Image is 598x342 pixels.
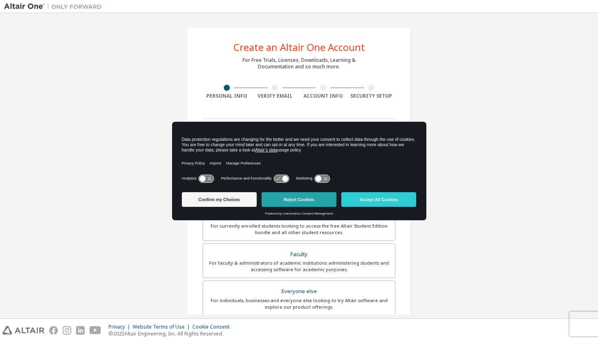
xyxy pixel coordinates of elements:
div: Privacy [109,324,133,330]
div: Cookie Consent [192,324,234,330]
div: Website Terms of Use [133,324,192,330]
div: Faculty [208,249,390,260]
img: Altair One [4,2,106,11]
div: Verify Email [251,93,299,99]
img: instagram.svg [63,326,71,335]
img: youtube.svg [89,326,101,335]
div: Personal Info [203,93,251,99]
div: For Free Trials, Licenses, Downloads, Learning & Documentation and so much more. [242,57,356,70]
img: altair_logo.svg [2,326,44,335]
img: facebook.svg [49,326,58,335]
div: Security Setup [347,93,396,99]
p: © 2025 Altair Engineering, Inc. All Rights Reserved. [109,330,234,337]
div: For faculty & administrators of academic institutions administering students and accessing softwa... [208,260,390,273]
div: For individuals, businesses and everyone else looking to try Altair software and explore our prod... [208,297,390,310]
div: For currently enrolled students looking to access the free Altair Student Edition bundle and all ... [208,223,390,236]
div: Create an Altair One Account [234,42,365,52]
img: linkedin.svg [76,326,85,335]
div: Everyone else [208,286,390,297]
div: Account Info [299,93,347,99]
